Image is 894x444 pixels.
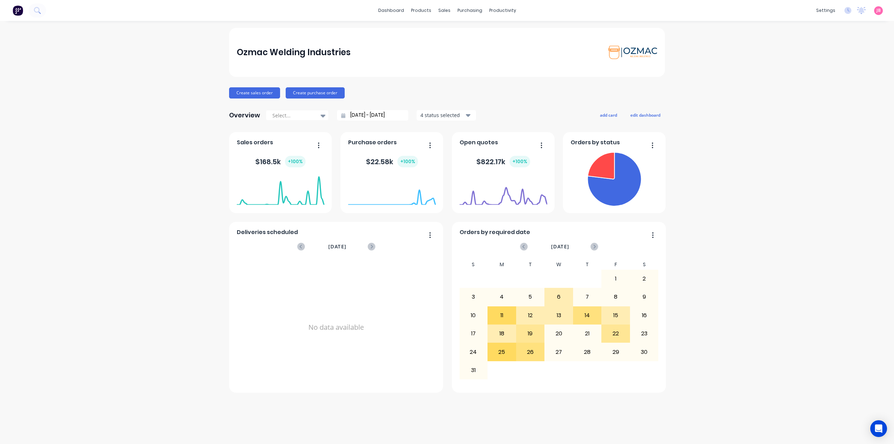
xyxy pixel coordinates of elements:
[285,156,306,167] div: + 100 %
[488,307,516,324] div: 11
[601,260,630,270] div: F
[13,5,23,16] img: Factory
[366,156,418,167] div: $ 22.58k
[630,343,658,361] div: 30
[630,288,658,306] div: 9
[595,110,622,119] button: add card
[486,5,520,16] div: productivity
[488,288,516,306] div: 4
[328,243,346,250] span: [DATE]
[870,420,887,437] div: Open Intercom Messenger
[545,343,573,361] div: 27
[460,362,488,379] div: 31
[435,5,454,16] div: sales
[516,343,544,361] div: 26
[460,288,488,306] div: 3
[608,46,657,59] img: Ozmac Welding Industries
[573,325,601,342] div: 21
[459,260,488,270] div: S
[460,138,498,147] span: Open quotes
[417,110,476,121] button: 4 status selected
[460,343,488,361] div: 24
[573,260,602,270] div: T
[460,325,488,342] div: 17
[544,260,573,270] div: W
[348,138,397,147] span: Purchase orders
[813,5,839,16] div: settings
[286,87,345,99] button: Create purchase order
[375,5,408,16] a: dashboard
[488,260,516,270] div: M
[237,45,351,59] div: Ozmac Welding Industries
[551,243,569,250] span: [DATE]
[630,307,658,324] div: 16
[237,138,273,147] span: Sales orders
[602,343,630,361] div: 29
[229,87,280,99] button: Create sales order
[602,270,630,287] div: 1
[229,108,260,122] div: Overview
[573,343,601,361] div: 28
[516,307,544,324] div: 12
[476,156,530,167] div: $ 822.17k
[237,228,298,236] span: Deliveries scheduled
[255,156,306,167] div: $ 168.5k
[602,325,630,342] div: 22
[545,325,573,342] div: 20
[545,288,573,306] div: 6
[545,307,573,324] div: 13
[630,325,658,342] div: 23
[488,325,516,342] div: 18
[237,260,436,395] div: No data available
[571,138,620,147] span: Orders by status
[573,307,601,324] div: 14
[630,270,658,287] div: 2
[516,260,545,270] div: T
[510,156,530,167] div: + 100 %
[454,5,486,16] div: purchasing
[488,343,516,361] div: 25
[573,288,601,306] div: 7
[408,5,435,16] div: products
[516,288,544,306] div: 5
[630,260,659,270] div: S
[420,111,464,119] div: 4 status selected
[626,110,665,119] button: edit dashboard
[460,307,488,324] div: 10
[602,307,630,324] div: 15
[397,156,418,167] div: + 100 %
[602,288,630,306] div: 8
[877,7,881,14] span: JB
[516,325,544,342] div: 19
